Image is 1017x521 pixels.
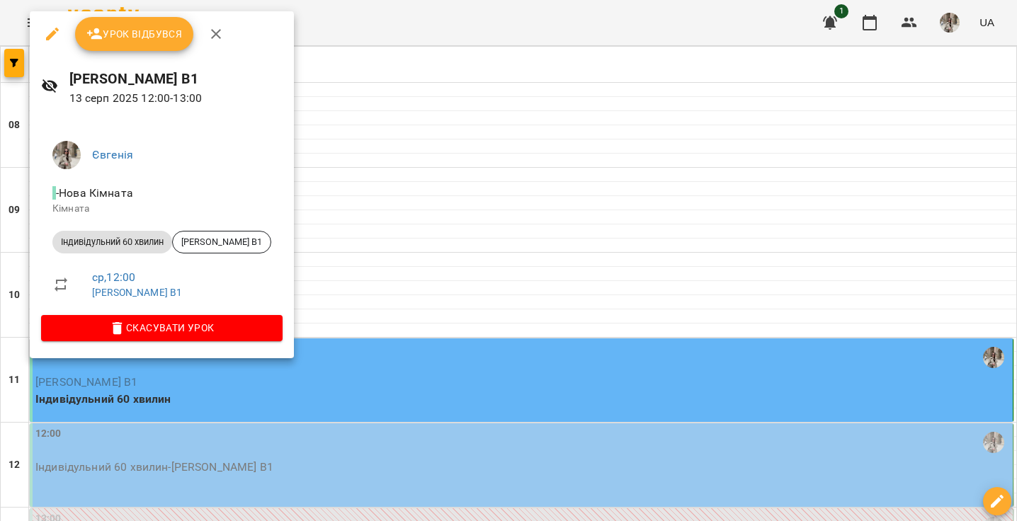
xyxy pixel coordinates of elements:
[52,319,271,336] span: Скасувати Урок
[69,68,283,90] h6: [PERSON_NAME] В1
[52,141,81,169] img: 23b19a708ca7626d3d57947eddedb384.jpeg
[52,236,172,248] span: Індивідульний 60 хвилин
[52,186,136,200] span: - Нова Кімната
[92,287,182,298] a: [PERSON_NAME] В1
[69,90,283,107] p: 13 серп 2025 12:00 - 13:00
[173,236,271,248] span: [PERSON_NAME] В1
[172,231,271,253] div: [PERSON_NAME] В1
[41,315,283,340] button: Скасувати Урок
[52,202,271,216] p: Кімната
[86,25,183,42] span: Урок відбувся
[92,148,133,161] a: Євгенія
[92,270,135,284] a: ср , 12:00
[75,17,194,51] button: Урок відбувся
